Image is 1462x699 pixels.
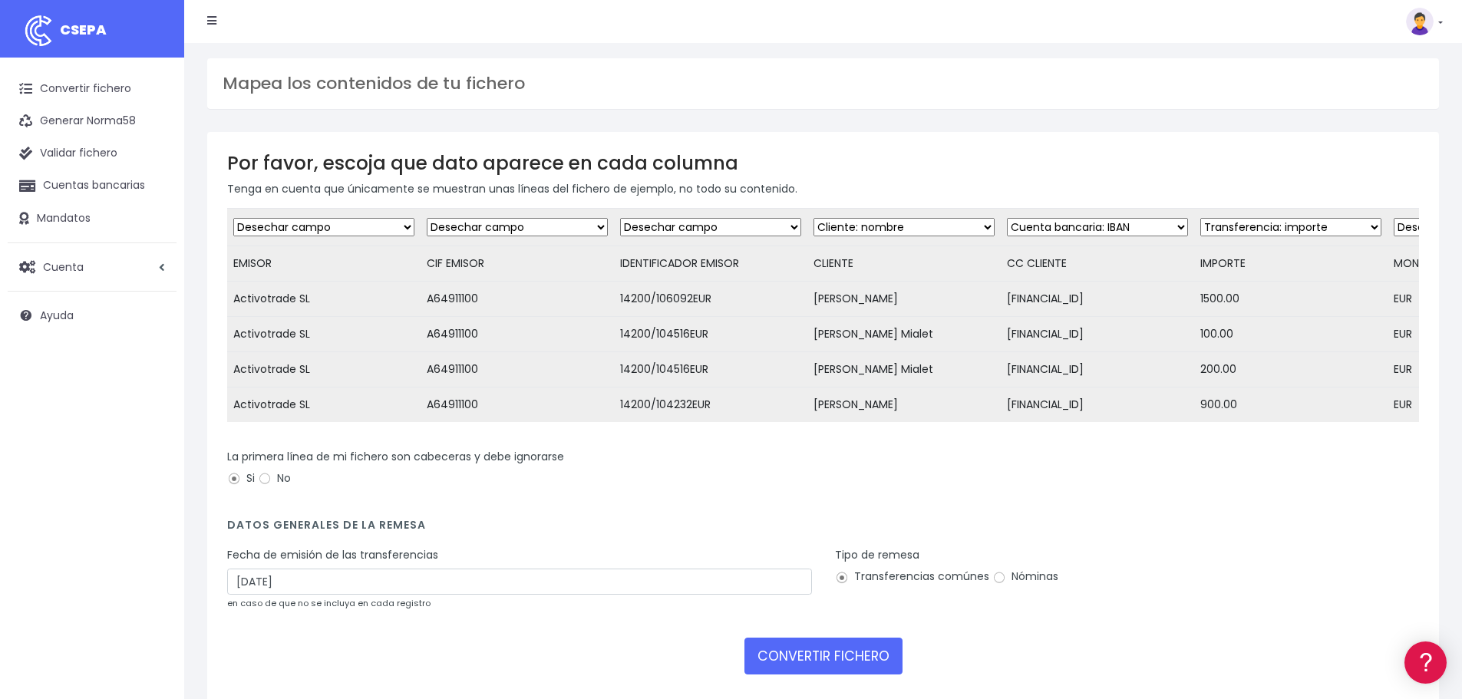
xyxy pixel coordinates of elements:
td: 1500.00 [1194,282,1388,317]
small: en caso de que no se incluya en cada registro [227,597,431,609]
td: 14200/104232EUR [614,387,807,423]
a: Videotutoriales [15,242,292,265]
label: Transferencias comúnes [835,569,989,585]
a: Cuentas bancarias [8,170,177,202]
span: CSEPA [60,20,107,39]
label: Si [227,470,255,486]
td: 200.00 [1194,352,1388,387]
td: A64911100 [421,317,614,352]
h3: Por favor, escoja que dato aparece en cada columna [227,152,1419,174]
button: CONVERTIR FICHERO [744,638,903,674]
h3: Mapea los contenidos de tu fichero [223,74,1424,94]
td: [FINANCIAL_ID] [1001,352,1194,387]
a: Cuenta [8,251,177,283]
td: IMPORTE [1194,246,1388,282]
div: Convertir ficheros [15,170,292,184]
td: [PERSON_NAME] Mialet [807,317,1001,352]
td: [FINANCIAL_ID] [1001,282,1194,317]
td: [FINANCIAL_ID] [1001,387,1194,423]
div: Programadores [15,368,292,383]
p: Tenga en cuenta que únicamente se muestran unas líneas del fichero de ejemplo, no todo su contenido. [227,180,1419,197]
a: Formatos [15,194,292,218]
td: [FINANCIAL_ID] [1001,317,1194,352]
td: CC CLIENTE [1001,246,1194,282]
td: Activotrade SL [227,317,421,352]
td: 14200/104516EUR [614,352,807,387]
td: 100.00 [1194,317,1388,352]
td: CLIENTE [807,246,1001,282]
td: CIF EMISOR [421,246,614,282]
label: No [258,470,291,486]
a: Perfiles de empresas [15,265,292,289]
td: A64911100 [421,282,614,317]
td: 14200/106092EUR [614,282,807,317]
td: A64911100 [421,352,614,387]
td: 14200/104516EUR [614,317,807,352]
a: Mandatos [8,203,177,235]
td: Activotrade SL [227,282,421,317]
a: General [15,329,292,353]
td: [PERSON_NAME] Mialet [807,352,1001,387]
td: 900.00 [1194,387,1388,423]
div: Información general [15,107,292,121]
a: Problemas habituales [15,218,292,242]
td: Activotrade SL [227,352,421,387]
span: Ayuda [40,308,74,323]
span: Cuenta [43,259,84,274]
h4: Datos generales de la remesa [227,519,1419,539]
a: Ayuda [8,299,177,331]
div: Facturación [15,305,292,319]
img: profile [1406,8,1434,35]
a: Convertir fichero [8,73,177,105]
td: [PERSON_NAME] [807,387,1001,423]
label: La primera línea de mi fichero son cabeceras y debe ignorarse [227,449,564,465]
td: Activotrade SL [227,387,421,423]
a: Generar Norma58 [8,105,177,137]
img: logo [19,12,58,50]
td: [PERSON_NAME] [807,282,1001,317]
td: IDENTIFICADOR EMISOR [614,246,807,282]
a: POWERED BY ENCHANT [211,442,295,457]
label: Tipo de remesa [835,547,919,563]
td: EMISOR [227,246,421,282]
a: Validar fichero [8,137,177,170]
label: Nóminas [992,569,1058,585]
a: Información general [15,130,292,154]
button: Contáctanos [15,410,292,437]
td: A64911100 [421,387,614,423]
a: API [15,392,292,416]
label: Fecha de emisión de las transferencias [227,547,438,563]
